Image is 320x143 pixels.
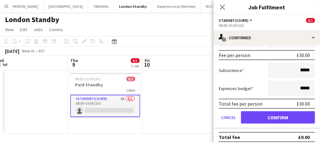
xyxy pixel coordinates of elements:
button: Experiences by Wembley [152,0,201,12]
button: Cancel [219,111,238,124]
app-job-card: 08:00-10:00 (2h)0/1Paid Standby1 RoleStandby (cover)1A0/108:00-10:00 (2h) [70,73,140,117]
span: Standby (cover) [219,18,248,23]
a: Edit [17,26,30,34]
div: Total fee per person [219,101,262,107]
span: 08:00-10:00 (2h) [75,77,101,81]
a: Comms [47,26,66,34]
div: [DATE] [5,48,19,54]
span: Fri [145,58,150,63]
div: Total fee [219,134,240,140]
span: Jobs [33,27,43,32]
div: £0.00 [298,134,310,140]
button: London Standby [114,0,152,12]
span: Comms [49,27,63,32]
button: [GEOGRAPHIC_DATA] [43,0,88,12]
div: 1 Job [131,64,139,68]
div: 08:00-10:00 (2h) [219,23,315,28]
button: TRAINING [88,0,114,12]
span: 0/1 [131,58,140,63]
button: RCS - Royal College of Surgeons [201,0,259,12]
button: Standby (cover) [219,18,253,23]
div: Fee per person [219,52,250,58]
h1: London Standby [5,15,59,24]
button: Confirm [241,111,315,124]
div: BST [39,49,45,53]
span: 9 [69,61,78,68]
span: Edit [20,27,27,32]
label: Expenses budget [219,86,253,91]
span: 10 [144,61,150,68]
app-card-role: Standby (cover)1A0/108:00-10:00 (2h) [70,95,140,117]
span: View [5,27,14,32]
h3: Job Fulfilment [214,3,320,11]
div: Confirmed [214,30,320,45]
a: View [2,26,16,34]
label: Subsistence [219,68,244,73]
a: Jobs [31,26,45,34]
span: 1 Role [126,88,135,93]
span: 0/1 [127,77,135,81]
span: 0/1 [306,18,315,23]
span: Week 41 [21,49,36,53]
div: £30.00 [297,101,310,107]
div: £30.00 [297,52,310,58]
span: Thu [70,58,78,63]
h3: Paid Standby [70,82,140,88]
